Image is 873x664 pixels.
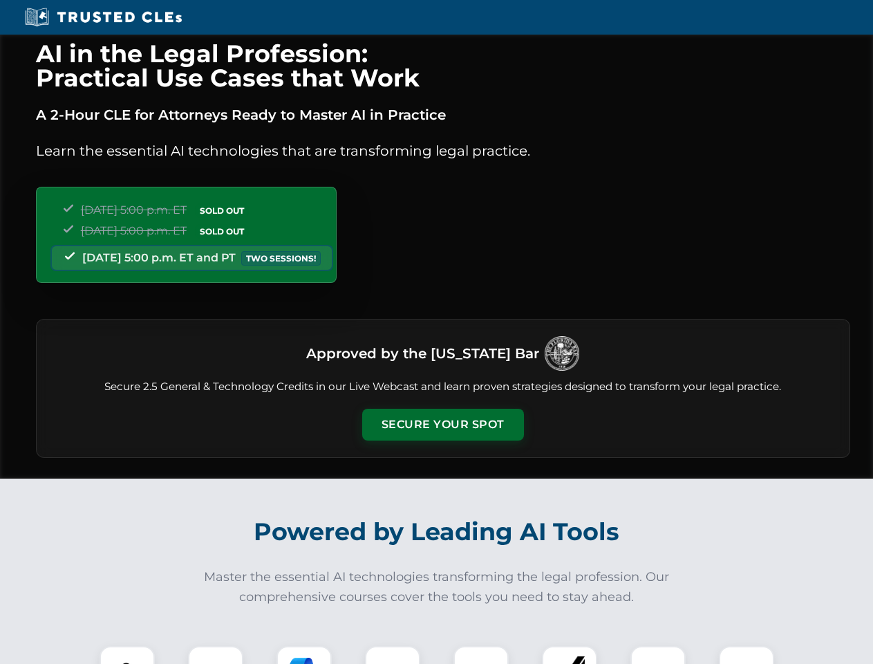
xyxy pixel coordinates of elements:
img: Logo [545,336,579,371]
span: SOLD OUT [195,203,249,218]
p: Master the essential AI technologies transforming the legal profession. Our comprehensive courses... [195,567,679,607]
span: [DATE] 5:00 p.m. ET [81,224,187,237]
span: SOLD OUT [195,224,249,239]
h3: Approved by the [US_STATE] Bar [306,341,539,366]
p: Secure 2.5 General & Technology Credits in our Live Webcast and learn proven strategies designed ... [53,379,833,395]
h1: AI in the Legal Profession: Practical Use Cases that Work [36,41,850,90]
h2: Powered by Leading AI Tools [54,508,820,556]
p: Learn the essential AI technologies that are transforming legal practice. [36,140,850,162]
p: A 2-Hour CLE for Attorneys Ready to Master AI in Practice [36,104,850,126]
span: [DATE] 5:00 p.m. ET [81,203,187,216]
button: Secure Your Spot [362,409,524,441]
img: Trusted CLEs [21,7,186,28]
